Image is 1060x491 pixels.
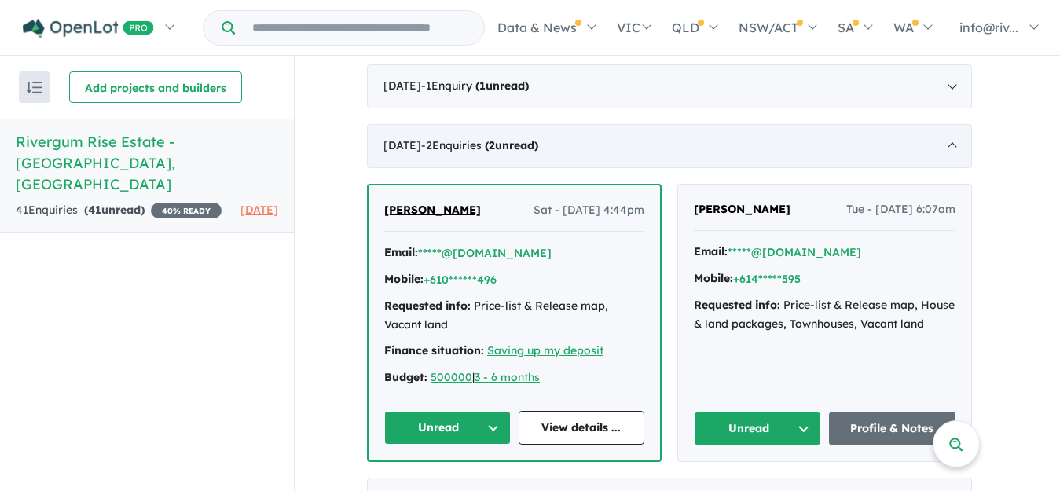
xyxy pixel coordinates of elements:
strong: Finance situation: [384,343,484,357]
a: [PERSON_NAME] [384,201,481,220]
span: 2 [489,138,495,152]
strong: Mobile: [694,271,733,285]
div: Price-list & Release map, House & land packages, Townhouses, Vacant land [694,296,955,334]
button: Unread [384,411,511,445]
button: Add projects and builders [69,71,242,103]
div: [DATE] [367,124,972,168]
div: | [384,368,644,387]
span: 40 % READY [151,203,222,218]
strong: Mobile: [384,272,424,286]
span: [PERSON_NAME] [694,202,790,216]
span: - 1 Enquir y [421,79,529,93]
strong: ( unread) [84,203,145,217]
strong: Email: [694,244,728,258]
button: Unread [694,412,821,445]
a: Saving up my deposit [487,343,603,357]
img: sort.svg [27,82,42,93]
a: 3 - 6 months [475,370,540,384]
img: Openlot PRO Logo White [23,19,154,38]
strong: Requested info: [384,299,471,313]
span: [PERSON_NAME] [384,203,481,217]
div: 41 Enquir ies [16,201,222,220]
strong: Email: [384,245,418,259]
a: Profile & Notes [829,412,956,445]
a: 500000 [431,370,472,384]
strong: Requested info: [694,298,780,312]
strong: ( unread) [485,138,538,152]
span: Tue - [DATE] 6:07am [846,200,955,219]
div: [DATE] [367,64,972,108]
div: Price-list & Release map, Vacant land [384,297,644,335]
h5: Rivergum Rise Estate - [GEOGRAPHIC_DATA] , [GEOGRAPHIC_DATA] [16,131,278,195]
span: [DATE] [240,203,278,217]
strong: ( unread) [475,79,529,93]
span: 41 [88,203,101,217]
strong: Budget: [384,370,427,384]
span: - 2 Enquir ies [421,138,538,152]
a: View details ... [519,411,645,445]
span: Sat - [DATE] 4:44pm [534,201,644,220]
span: info@riv... [959,20,1018,35]
span: 1 [479,79,486,93]
a: [PERSON_NAME] [694,200,790,219]
input: Try estate name, suburb, builder or developer [238,11,481,45]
